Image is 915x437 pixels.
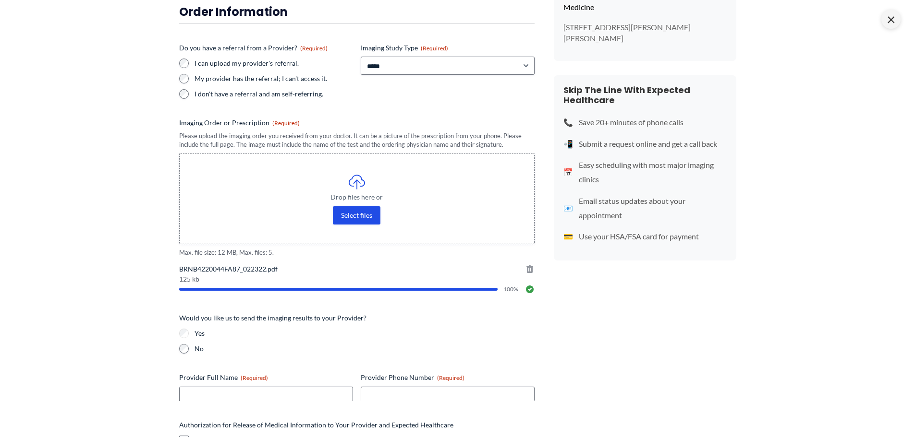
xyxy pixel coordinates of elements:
span: (Required) [300,45,328,52]
button: select files, imaging order or prescription(required) [333,206,380,224]
span: 📧 [563,201,573,215]
li: Use your HSA/FSA card for payment [563,229,727,244]
span: (Required) [421,45,448,52]
p: [STREET_ADDRESS][PERSON_NAME][PERSON_NAME] [563,22,727,44]
div: Please upload the imaging order you received from your doctor. It can be a picture of the prescri... [179,131,535,149]
label: Provider Phone Number [361,373,535,382]
span: 📲 [563,137,573,151]
span: Max. file size: 12 MB, Max. files: 5. [179,248,535,257]
span: 📞 [563,115,573,130]
li: Save 20+ minutes of phone calls [563,115,727,130]
legend: Do you have a referral from a Provider? [179,43,328,53]
li: Email status updates about your appointment [563,194,727,222]
span: 125 kb [179,276,535,283]
label: Imaging Study Type [361,43,535,53]
span: × [881,10,901,29]
span: BRNB4220044FA87_022322.pdf [179,264,535,274]
span: (Required) [272,119,300,127]
span: Drop files here or [199,194,515,201]
li: Easy scheduling with most major imaging clinics [563,158,727,186]
label: I don't have a referral and am self-referring. [195,89,353,99]
legend: Authorization for Release of Medical Information to Your Provider and Expected Healthcare [179,420,453,430]
span: 📅 [563,165,573,179]
span: (Required) [241,374,268,381]
legend: Would you like us to send the imaging results to your Provider? [179,313,366,323]
span: (Required) [437,374,464,381]
span: 💳 [563,229,573,244]
h4: Skip The Line With Expected Healthcare [563,85,727,106]
label: I can upload my provider's referral. [195,59,353,68]
label: No [195,344,535,354]
label: Provider Full Name [179,373,353,382]
label: Yes [195,329,535,338]
label: My provider has the referral; I can't access it. [195,74,353,83]
li: Submit a request online and get a call back [563,137,727,151]
span: 100% [503,286,519,292]
label: Imaging Order or Prescription [179,118,535,128]
h3: Order Information [179,4,535,19]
